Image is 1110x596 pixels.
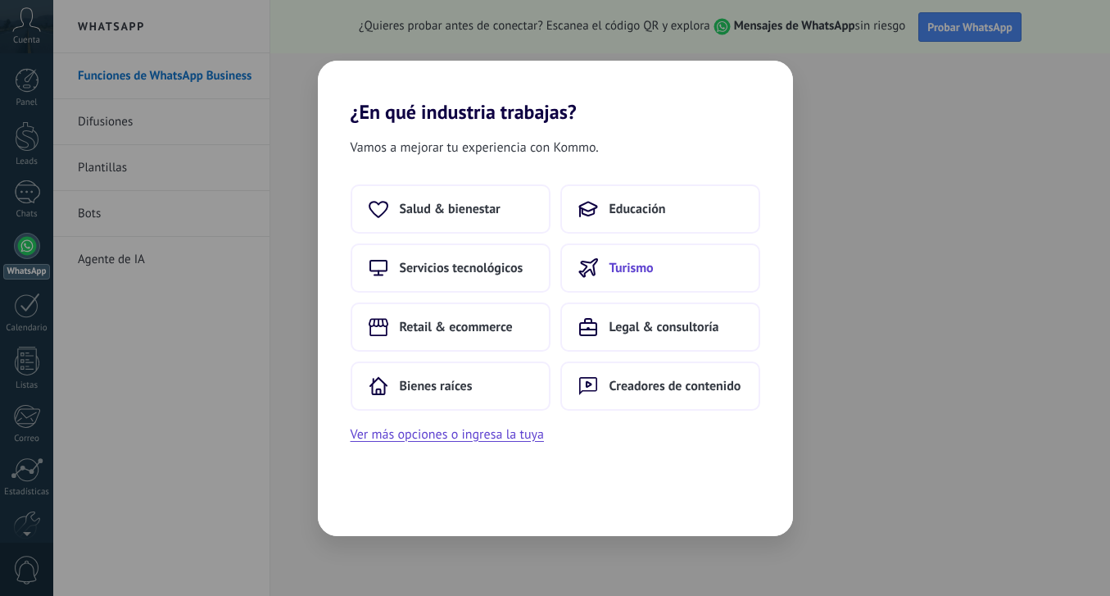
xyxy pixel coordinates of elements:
span: Legal & consultoría [609,319,719,335]
span: Vamos a mejorar tu experiencia con Kommo. [351,137,599,158]
button: Bienes raíces [351,362,550,411]
span: Creadores de contenido [609,378,741,394]
span: Retail & ecommerce [400,319,513,335]
button: Servicios tecnológicos [351,243,550,293]
button: Turismo [560,243,760,293]
button: Retail & ecommerce [351,303,550,352]
span: Salud & bienestar [400,201,501,217]
button: Salud & bienestar [351,184,550,234]
span: Turismo [609,260,654,276]
button: Ver más opciones o ingresa la tuya [351,424,544,445]
span: Servicios tecnológicos [400,260,523,276]
button: Legal & consultoría [560,303,760,352]
span: Bienes raíces [400,378,473,394]
h2: ¿En qué industria trabajas? [318,61,793,124]
span: Educación [609,201,666,217]
button: Creadores de contenido [560,362,760,411]
button: Educación [560,184,760,234]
